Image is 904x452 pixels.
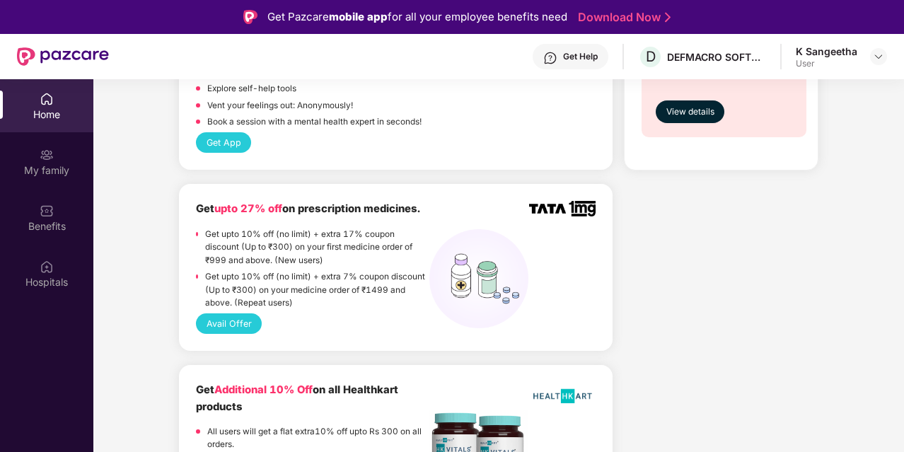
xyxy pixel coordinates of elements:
[196,313,262,334] button: Avail Offer
[873,51,884,62] img: svg+xml;base64,PHN2ZyBpZD0iRHJvcGRvd24tMzJ4MzIiIHhtbG5zPSJodHRwOi8vd3d3LnczLm9yZy8yMDAwL3N2ZyIgd2...
[214,383,313,396] span: Additional 10% Off
[529,382,596,410] img: HealthKart-Logo-702x526.png
[667,50,766,64] div: DEFMACRO SOFTWARE PRIVATE LIMITED
[214,202,282,215] span: upto 27% off
[207,99,353,112] p: Vent your feelings out: Anonymously!
[796,45,857,58] div: K Sangeetha
[656,100,724,123] button: View details
[646,48,656,65] span: D
[329,10,388,23] strong: mobile app
[40,92,54,106] img: svg+xml;base64,PHN2ZyBpZD0iSG9tZSIgeG1sbnM9Imh0dHA6Ly93d3cudzMub3JnLzIwMDAvc3ZnIiB3aWR0aD0iMjAiIG...
[796,58,857,69] div: User
[267,8,567,25] div: Get Pazcare for all your employee benefits need
[205,270,429,310] p: Get upto 10% off (no limit) + extra 7% coupon discount (Up to ₹300) on your medicine order of ₹14...
[665,10,671,25] img: Stroke
[543,51,557,65] img: svg+xml;base64,PHN2ZyBpZD0iSGVscC0zMngzMiIgeG1sbnM9Imh0dHA6Ly93d3cudzMub3JnLzIwMDAvc3ZnIiB3aWR0aD...
[429,229,528,328] img: medicines%20(1).png
[529,201,596,216] img: TATA_1mg_Logo.png
[196,202,420,215] b: Get on prescription medicines.
[563,51,598,62] div: Get Help
[207,115,422,129] p: Book a session with a mental health expert in seconds!
[578,10,666,25] a: Download Now
[243,10,257,24] img: Logo
[17,47,109,66] img: New Pazcare Logo
[196,132,251,153] button: Get App
[207,425,429,451] p: All users will get a flat extra10% off upto Rs 300 on all orders.
[40,148,54,162] img: svg+xml;base64,PHN2ZyB3aWR0aD0iMjAiIGhlaWdodD0iMjAiIHZpZXdCb3g9IjAgMCAyMCAyMCIgZmlsbD0ibm9uZSIgeG...
[205,228,429,267] p: Get upto 10% off (no limit) + extra 17% coupon discount (Up to ₹300) on your first medicine order...
[207,82,296,95] p: Explore self-help tools
[196,383,398,412] b: Get on all Healthkart products
[666,105,714,119] span: View details
[40,204,54,218] img: svg+xml;base64,PHN2ZyBpZD0iQmVuZWZpdHMiIHhtbG5zPSJodHRwOi8vd3d3LnczLm9yZy8yMDAwL3N2ZyIgd2lkdGg9Ij...
[40,260,54,274] img: svg+xml;base64,PHN2ZyBpZD0iSG9zcGl0YWxzIiB4bWxucz0iaHR0cDovL3d3dy53My5vcmcvMjAwMC9zdmciIHdpZHRoPS...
